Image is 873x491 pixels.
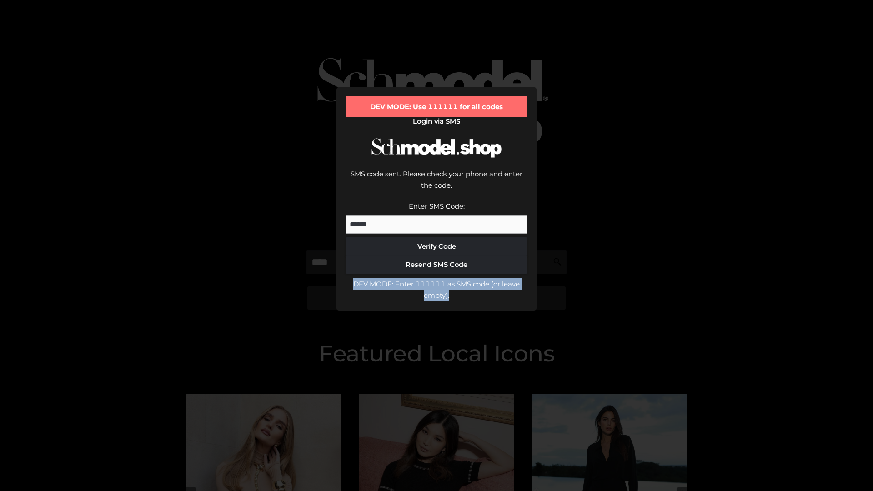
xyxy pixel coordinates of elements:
h2: Login via SMS [346,117,527,125]
button: Verify Code [346,237,527,256]
div: DEV MODE: Use 111111 for all codes [346,96,527,117]
img: Schmodel Logo [368,130,505,166]
div: SMS code sent. Please check your phone and enter the code. [346,168,527,200]
label: Enter SMS Code: [409,202,465,210]
button: Resend SMS Code [346,256,527,274]
div: DEV MODE: Enter 111111 as SMS code (or leave empty). [346,278,527,301]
